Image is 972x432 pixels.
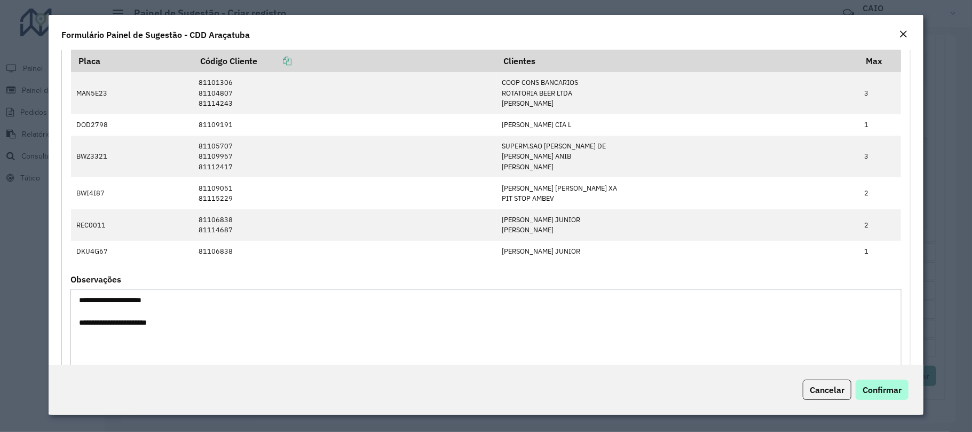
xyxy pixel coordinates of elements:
td: MAN5E23 [71,72,193,114]
td: [PERSON_NAME] CIA L [496,114,859,135]
a: Copiar [257,56,291,66]
button: Close [896,28,911,42]
em: Fechar [899,30,907,38]
button: Confirmar [856,380,908,400]
div: Mapas Sugeridos: Placa-Cliente [61,45,911,393]
td: 1 [858,241,901,262]
td: REC0011 [71,209,193,241]
td: [PERSON_NAME] JUNIOR [496,241,859,262]
th: Max [858,50,901,72]
td: DKU4G67 [71,241,193,262]
button: Cancelar [803,380,851,400]
td: BWI4I87 [71,177,193,209]
td: [PERSON_NAME] [PERSON_NAME] XA PIT STOP AMBEV [496,177,859,209]
td: DOD2798 [71,114,193,135]
label: Observações [70,273,121,286]
td: SUPERM.SAO [PERSON_NAME] DE [PERSON_NAME] ANIB [PERSON_NAME] [496,136,859,178]
th: Placa [71,50,193,72]
th: Clientes [496,50,859,72]
td: 2 [858,209,901,241]
td: 81105707 81109957 81112417 [193,136,496,178]
td: 3 [858,136,901,178]
td: 81106838 [193,241,496,262]
td: [PERSON_NAME] JUNIOR [PERSON_NAME] [496,209,859,241]
td: 2 [858,177,901,209]
td: 81109051 81115229 [193,177,496,209]
td: BWZ3321 [71,136,193,178]
span: Cancelar [810,384,844,395]
td: COOP CONS BANCARIOS ROTATORIA BEER LTDA [PERSON_NAME] [496,72,859,114]
td: 81106838 81114687 [193,209,496,241]
td: 3 [858,72,901,114]
td: 81101306 81104807 81114243 [193,72,496,114]
td: 1 [858,114,901,135]
th: Código Cliente [193,50,496,72]
h4: Formulário Painel de Sugestão - CDD Araçatuba [61,28,250,41]
span: Confirmar [863,384,902,395]
td: 81109191 [193,114,496,135]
